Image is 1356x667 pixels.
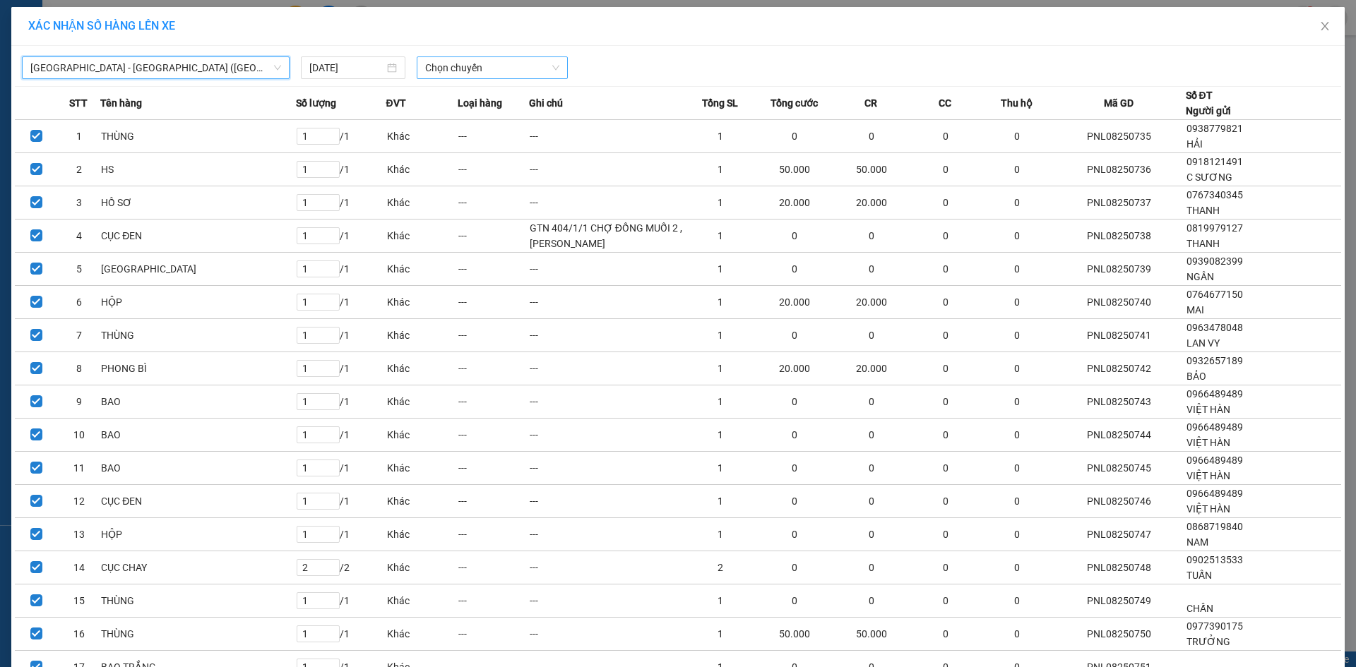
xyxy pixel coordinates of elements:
td: 0 [910,485,981,518]
span: CC [939,95,951,111]
td: --- [458,385,529,419]
td: --- [529,518,684,551]
td: --- [458,186,529,220]
td: --- [529,153,684,186]
div: THẢO [12,44,125,61]
td: 0 [833,253,910,286]
td: --- [529,452,684,485]
td: 0 [756,452,833,485]
td: 0 [910,286,981,319]
div: THẢO [135,46,278,63]
td: 0 [910,186,981,220]
span: 0966489489 [1186,421,1243,433]
td: 0 [756,419,833,452]
td: 20.000 [756,286,833,319]
td: 0 [910,419,981,452]
td: 0 [756,551,833,584]
td: --- [529,352,684,385]
td: 0 [833,551,910,584]
td: --- [458,518,529,551]
td: 2 [58,153,101,186]
td: Khác [386,319,458,352]
td: GTN 404/1/1 CHỢ ĐỒNG MUỐI 2 , [PERSON_NAME] [529,220,684,253]
td: 20.000 [833,286,910,319]
td: --- [458,120,529,153]
td: Khác [386,385,458,419]
td: Khác [386,419,458,452]
td: 0 [981,120,1052,153]
td: 1 [684,518,756,551]
td: 0 [910,153,981,186]
td: THÙNG [100,584,296,618]
td: 1 [684,319,756,352]
span: Tên hàng [100,95,142,111]
td: [GEOGRAPHIC_DATA] [100,253,296,286]
span: 0767340345 [1186,189,1243,200]
td: / 1 [296,518,386,551]
td: 6 [58,286,101,319]
td: 0 [910,518,981,551]
td: THÙNG [100,319,296,352]
td: / 1 [296,419,386,452]
td: Khác [386,352,458,385]
td: 1 [684,618,756,651]
td: PNL08250742 [1053,352,1186,385]
span: CHẤN [1186,603,1213,614]
td: 10 [58,419,101,452]
td: --- [458,253,529,286]
td: 0 [981,584,1052,618]
td: 0 [833,452,910,485]
td: 0 [756,120,833,153]
td: --- [529,319,684,352]
td: / 1 [296,186,386,220]
td: PNL08250744 [1053,419,1186,452]
td: 0 [981,253,1052,286]
td: PNL08250737 [1053,186,1186,220]
td: / 1 [296,220,386,253]
td: --- [529,584,684,618]
td: PNL08250735 [1053,120,1186,153]
td: 0 [981,286,1052,319]
span: 0764677150 [1186,289,1243,300]
td: HS [100,153,296,186]
td: 0 [833,385,910,419]
td: 1 [684,352,756,385]
td: PNL08250740 [1053,286,1186,319]
span: Loại hàng [458,95,502,111]
td: PNL08250749 [1053,584,1186,618]
span: BẢO [1186,371,1206,382]
td: --- [529,385,684,419]
td: Khác [386,452,458,485]
span: CR [864,95,877,111]
span: close [1319,20,1331,32]
div: Số ĐT Người gửi [1186,88,1231,119]
td: / 1 [296,120,386,153]
td: HỒ SƠ [100,186,296,220]
td: PNL08250746 [1053,485,1186,518]
td: 0 [910,551,981,584]
span: 0966489489 [1186,388,1243,399]
span: 0902513533 [1186,554,1243,565]
td: 1 [684,120,756,153]
span: THANH [1186,238,1220,249]
td: --- [529,419,684,452]
span: Ghi chú [529,95,563,111]
td: CỤC ĐEN [100,485,296,518]
td: 0 [981,551,1052,584]
td: 0 [756,319,833,352]
span: 0966489489 [1186,488,1243,499]
td: 0 [910,618,981,651]
td: 0 [981,153,1052,186]
td: --- [458,153,529,186]
td: PNL08250738 [1053,220,1186,253]
span: 0819979127 [1186,222,1243,234]
span: NAM [1186,536,1208,548]
td: / 1 [296,385,386,419]
span: 0932657189 [1186,355,1243,366]
td: 0 [910,253,981,286]
span: 0939082399 [1186,256,1243,267]
td: 0 [833,220,910,253]
td: CỤC CHAY [100,551,296,584]
td: 1 [684,452,756,485]
span: 0963478048 [1186,322,1243,333]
